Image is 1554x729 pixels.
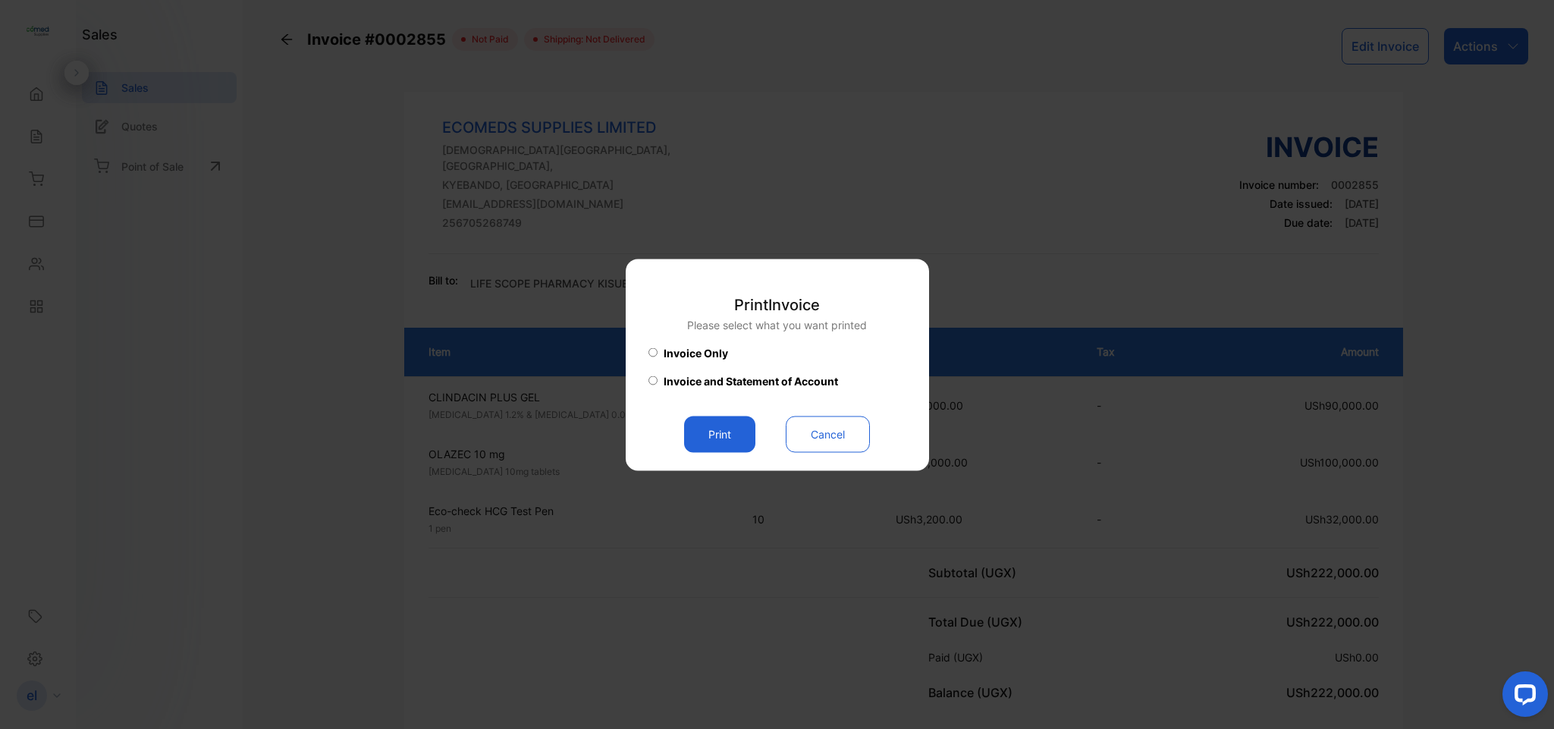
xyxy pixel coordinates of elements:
span: Invoice and Statement of Account [664,372,838,388]
p: Print Invoice [687,293,867,316]
button: Cancel [786,416,870,452]
button: Print [684,416,755,452]
span: Invoice Only [664,344,728,360]
iframe: LiveChat chat widget [1490,665,1554,729]
p: Please select what you want printed [687,316,867,332]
